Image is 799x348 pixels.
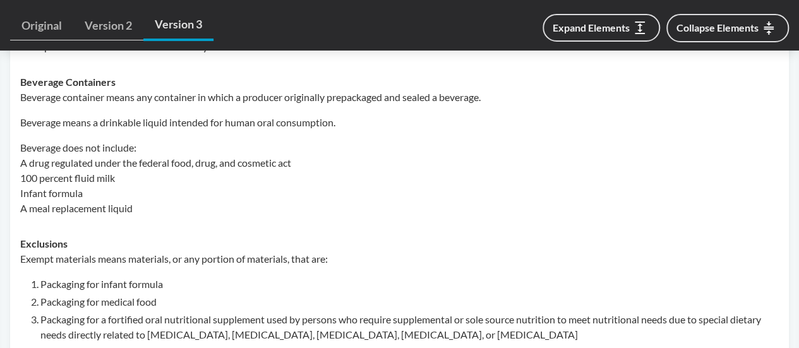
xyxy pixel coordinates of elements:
p: Beverage does not include: A drug regulated under the federal food, drug, and cosmetic act 100 pe... [20,140,779,216]
p: Beverage means a drinkable liquid intended for human oral consumption. [20,115,779,130]
p: Beverage container means any container in which a producer originally prepackaged and sealed a be... [20,90,779,105]
strong: Beverage Containers [20,76,116,88]
a: Original [10,11,73,40]
button: Expand Elements [543,14,660,42]
li: Packaging for infant formula [40,277,779,292]
p: Exempt materials means materials, or any portion of materials, that are: [20,251,779,267]
li: Packaging for medical food [40,294,779,309]
a: Version 3 [143,10,213,41]
li: Packaging for a fortified oral nutritional supplement used by persons who require supplemental or... [40,312,779,342]
strong: Exclusions [20,237,68,249]
button: Collapse Elements [666,14,789,42]
a: Version 2 [73,11,143,40]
